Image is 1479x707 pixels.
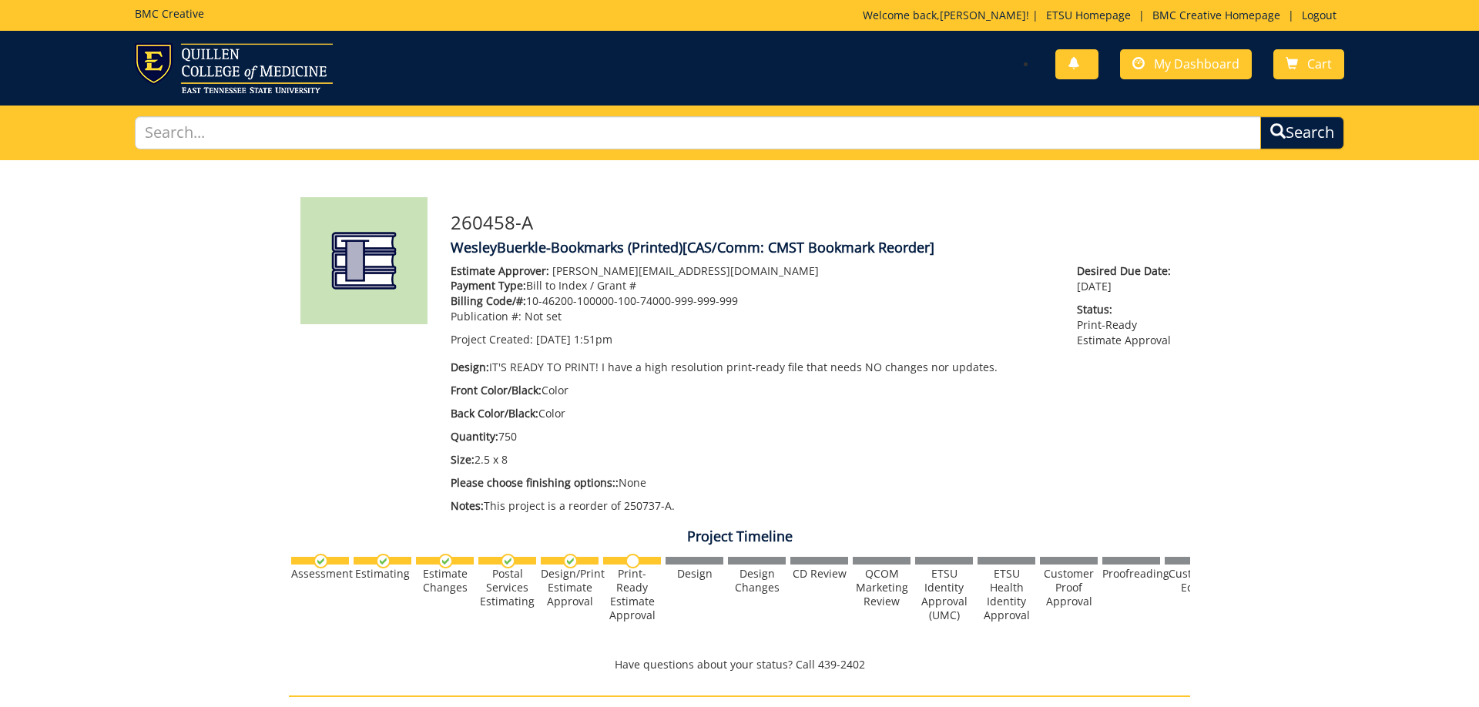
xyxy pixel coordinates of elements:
[451,406,538,421] span: Back Color/Black:
[289,657,1190,672] p: Have questions about your status? Call 439-2402
[451,429,498,444] span: Quantity:
[1145,8,1288,22] a: BMC Creative Homepage
[915,567,973,622] div: ETSU Identity Approval (UMC)
[563,554,578,568] img: checkmark
[940,8,1026,22] a: [PERSON_NAME]
[525,309,562,323] span: Not set
[451,240,1179,256] h4: WesleyBuerkle-Bookmarks (Printed)
[1077,302,1179,348] p: Print-Ready Estimate Approval
[300,197,428,324] img: Product featured image
[451,383,1054,398] p: Color
[451,406,1054,421] p: Color
[451,263,1054,279] p: [PERSON_NAME][EMAIL_ADDRESS][DOMAIN_NAME]
[541,567,599,608] div: Design/Print Estimate Approval
[451,263,549,278] span: Estimate Approver:
[1273,49,1344,79] a: Cart
[451,360,1054,375] p: IT'S READY TO PRINT! I have a high resolution print-ready file that needs NO changes nor updates.
[354,567,411,581] div: Estimating
[451,332,533,347] span: Project Created:
[451,383,542,397] span: Front Color/Black:
[863,8,1344,23] p: Welcome back, ! | | |
[451,498,484,513] span: Notes:
[291,567,349,581] div: Assessment
[451,360,489,374] span: Design:
[1260,116,1344,149] button: Search
[1102,567,1160,581] div: Proofreading
[666,567,723,581] div: Design
[1077,302,1179,317] span: Status:
[1040,567,1098,608] div: Customer Proof Approval
[536,332,612,347] span: [DATE] 1:51pm
[1154,55,1239,72] span: My Dashboard
[451,452,475,467] span: Size:
[682,238,934,256] span: [CAS/Comm: CMST Bookmark Reorder]
[451,293,526,308] span: Billing Code/#:
[451,475,619,490] span: Please choose finishing options::
[1077,263,1179,279] span: Desired Due Date:
[135,43,333,93] img: ETSU logo
[289,529,1190,544] h4: Project Timeline
[790,567,848,581] div: CD Review
[978,567,1035,622] div: ETSU Health Identity Approval
[438,554,453,568] img: checkmark
[728,567,786,595] div: Design Changes
[1077,263,1179,294] p: [DATE]
[1165,567,1222,595] div: Customer Edits
[451,498,1054,514] p: This project is a reorder of 250737-A.
[451,309,522,323] span: Publication #:
[451,278,526,293] span: Payment Type:
[853,567,911,608] div: QCOM Marketing Review
[135,116,1261,149] input: Search...
[1038,8,1139,22] a: ETSU Homepage
[625,554,640,568] img: no
[314,554,328,568] img: checkmark
[135,8,204,19] h5: BMC Creative
[451,429,1054,444] p: 750
[376,554,391,568] img: checkmark
[451,278,1054,293] p: Bill to Index / Grant #
[1294,8,1344,22] a: Logout
[478,567,536,608] div: Postal Services Estimating
[501,554,515,568] img: checkmark
[451,452,1054,467] p: 2.5 x 8
[603,567,661,622] div: Print-Ready Estimate Approval
[1307,55,1332,72] span: Cart
[416,567,474,595] div: Estimate Changes
[451,475,1054,491] p: None
[451,293,1054,309] p: 10-46200-100000-100-74000-999-999-999
[451,213,1179,233] h3: 260458-A
[1120,49,1252,79] a: My Dashboard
